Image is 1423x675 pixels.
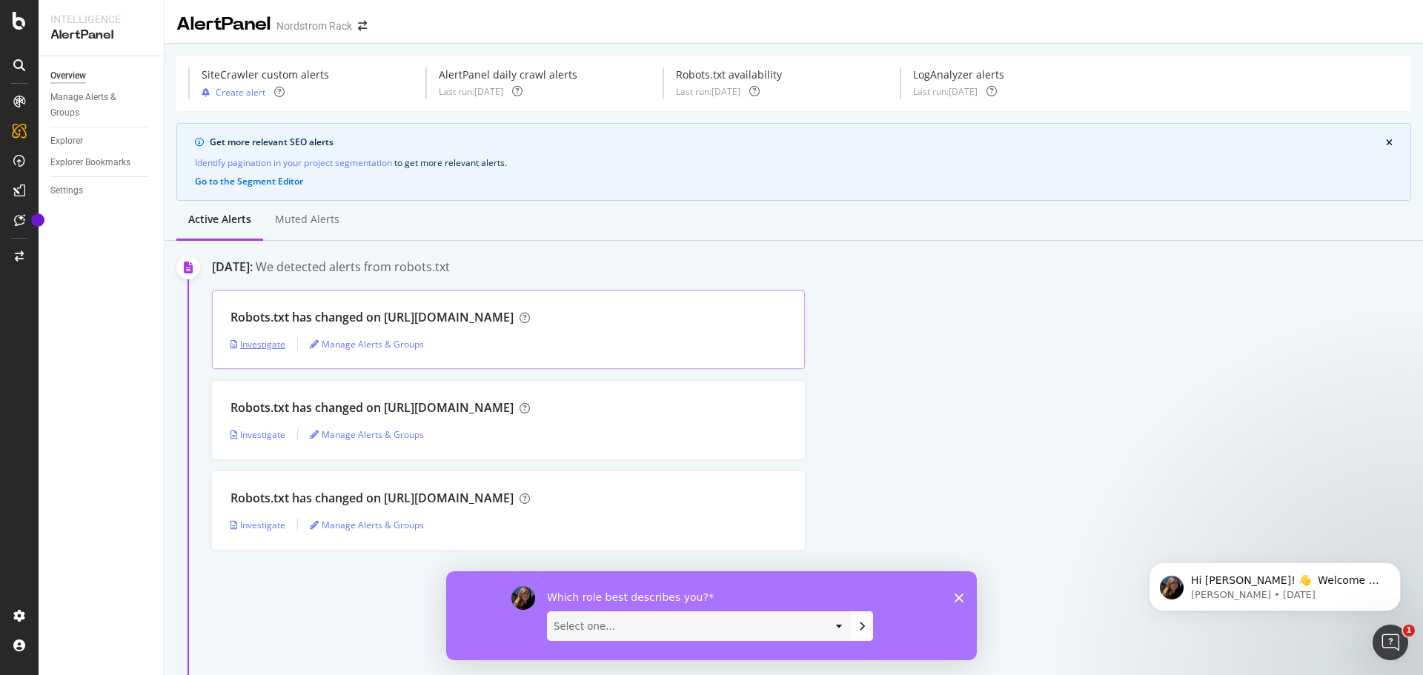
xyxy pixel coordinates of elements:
a: Explorer [50,133,153,149]
button: Manage Alerts & Groups [310,422,424,446]
div: to get more relevant alerts . [195,155,1393,170]
div: AlertPanel [50,27,152,44]
button: Manage Alerts & Groups [310,332,424,356]
div: Get more relevant SEO alerts [210,136,1386,149]
div: Nordstrom Rack [276,19,352,33]
div: Last run: [DATE] [913,85,978,98]
a: Identify pagination in your project segmentation [195,155,392,170]
div: AlertPanel [176,12,271,37]
iframe: Survey by Laura from Botify [446,571,977,660]
div: Explorer [50,133,83,149]
a: Investigate [230,519,285,531]
div: Settings [50,183,83,199]
div: Robots.txt availability [676,67,782,82]
span: Hi [PERSON_NAME]! 👋 Welcome to Botify chat support! Have a question? Reply to this message and ou... [64,43,256,128]
a: Overview [50,68,153,84]
div: Intelligence [50,12,152,27]
div: Active alerts [188,212,251,227]
iframe: Intercom live chat [1373,625,1408,660]
div: SiteCrawler custom alerts [202,67,329,82]
a: Investigate [230,428,285,441]
div: We detected alerts from robots.txt [256,259,450,276]
div: Robots.txt has changed on [URL][DOMAIN_NAME] [230,309,514,326]
a: Investigate [230,338,285,350]
a: Manage Alerts & Groups [310,428,424,441]
div: [DATE]: [212,259,253,276]
a: Manage Alerts & Groups [50,90,153,121]
div: Manage Alerts & Groups [50,90,139,121]
a: Manage Alerts & Groups [310,338,424,350]
span: 1 [1403,625,1415,636]
iframe: Intercom notifications message [1127,531,1423,635]
div: Overview [50,68,86,84]
div: Explorer Bookmarks [50,155,130,170]
button: close banner [1382,135,1396,151]
a: Settings [50,183,153,199]
div: arrow-right-arrow-left [358,21,367,31]
div: Last run: [DATE] [676,85,740,98]
button: Create alert [202,85,265,99]
button: Investigate [230,513,285,536]
div: Muted alerts [275,212,339,227]
p: Message from Laura, sent 1w ago [64,57,256,70]
button: Go to the Segment Editor [195,176,303,187]
a: Manage Alerts & Groups [310,519,424,531]
div: Tooltip anchor [31,213,44,227]
div: Create alert [216,86,265,99]
div: LogAnalyzer alerts [913,67,1004,82]
div: Robots.txt has changed on [URL][DOMAIN_NAME] [230,490,514,507]
button: Manage Alerts & Groups [310,513,424,536]
button: Investigate [230,332,285,356]
div: AlertPanel daily crawl alerts [439,67,577,82]
a: Explorer Bookmarks [50,155,153,170]
div: info banner [176,123,1411,201]
div: Robots.txt has changed on [URL][DOMAIN_NAME] [230,399,514,416]
div: Last run: [DATE] [439,85,503,98]
button: Investigate [230,422,285,446]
